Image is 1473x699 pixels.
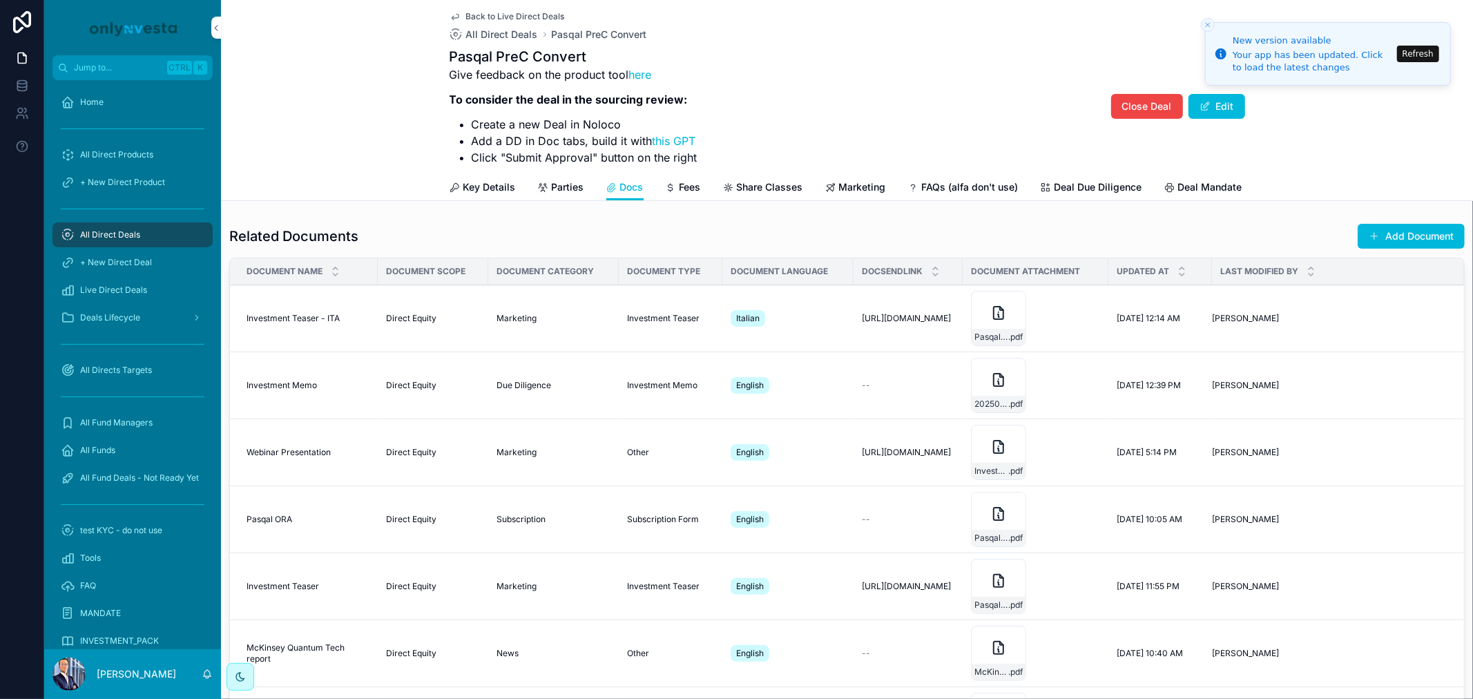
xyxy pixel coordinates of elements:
span: Home [80,97,104,108]
a: MANDATE [52,601,213,626]
a: 20250914-Pasqal-Investment-Memo.pdf [971,358,1100,413]
span: Deals Lifecycle [80,312,140,323]
button: Close toast [1201,18,1215,32]
a: Tools [52,546,213,571]
a: English [731,642,845,664]
span: .pdf [1008,667,1023,678]
span: English [736,581,764,592]
a: [PERSON_NAME] [1212,313,1447,324]
span: Docs [620,180,644,194]
span: Jump to... [74,62,162,73]
a: All Direct Products [52,142,213,167]
a: Other [627,648,714,659]
span: Investment Memo [627,380,697,391]
a: Docs [606,175,644,201]
li: Create a new Deal in Noloco [472,116,697,133]
span: Deal Mandate ( (alfa don't use)) [1178,180,1325,194]
a: [DATE] 10:05 AM [1117,514,1204,525]
a: All Funds [52,438,213,463]
span: [URL][DOMAIN_NAME] [862,313,951,324]
a: [DATE] 12:14 AM [1117,313,1204,324]
a: McKinsey Quantum Tech report [247,642,369,664]
span: Close Deal [1122,99,1172,113]
span: Pasqal-Investment-Teaser---Ita [974,332,1008,343]
img: App logo [87,17,178,39]
a: [PERSON_NAME] [1212,581,1447,592]
a: Add Document [1358,224,1465,249]
a: English [731,575,845,597]
span: Direct Equity [386,581,436,592]
a: Marketing [497,447,610,458]
span: English [736,447,764,458]
a: Pasqal PreC Convert [552,28,647,41]
span: .pdf [1008,332,1023,343]
a: [PERSON_NAME] [1212,447,1447,458]
a: FAQs (alfa don't use) [908,175,1019,202]
a: English [731,374,845,396]
a: Parties [538,175,584,202]
a: [URL][DOMAIN_NAME] [862,447,954,458]
h1: Related Documents [229,227,358,246]
span: Direct Equity [386,514,436,525]
span: [PERSON_NAME] [1212,514,1279,525]
span: .pdf [1008,600,1023,611]
span: Live Direct Deals [80,285,147,296]
a: News [497,648,610,659]
span: Investment Teaser [627,313,700,324]
span: News [497,648,519,659]
span: Fees [680,180,701,194]
a: Other [627,447,714,458]
span: Investment Teaser [627,581,700,592]
a: Subscription [497,514,610,525]
span: Webinar Presentation [247,447,331,458]
a: McKinsey-Quantum-Tech-report.pdf [971,626,1100,681]
span: Direct Equity [386,313,436,324]
span: Marketing [497,447,537,458]
span: All Funds [80,445,115,456]
a: Fees [666,175,701,202]
span: Pasqal-Equity-Subscription-Agreement-(ORA) [974,533,1008,544]
a: test KYC - do not use [52,518,213,543]
span: Share Classes [737,180,803,194]
a: -- [862,648,954,659]
div: New version available [1233,34,1393,48]
span: Direct Equity [386,380,436,391]
span: English [736,514,764,525]
a: All Fund Deals - Not Ready Yet [52,466,213,490]
a: [DATE] 12:39 PM [1117,380,1204,391]
a: Subscription Form [627,514,714,525]
span: All Directs Targets [80,365,152,376]
span: Document Name [247,266,322,277]
a: Back to Live Direct Deals [450,11,565,22]
a: Deal Due Diligence [1041,175,1142,202]
span: Other [627,447,649,458]
span: [DATE] 5:14 PM [1117,447,1177,458]
a: Marketing [497,581,610,592]
a: INVESTMENT_PACK [52,629,213,653]
span: MANDATE [80,608,121,619]
p: Give feedback on the product tool [450,66,697,83]
strong: To consider the deal in the sourcing review: [450,93,688,106]
div: Your app has been updated. Click to load the latest changes [1233,49,1393,74]
span: All Direct Deals [466,28,538,41]
span: .pdf [1008,466,1023,477]
span: Last Modified By [1220,266,1298,277]
span: Parties [552,180,584,194]
a: Investment Memo [247,380,369,391]
a: All Direct Deals [450,28,538,41]
a: -- [862,380,954,391]
span: [DATE] 10:40 AM [1117,648,1183,659]
span: Subscription [497,514,546,525]
span: [PERSON_NAME] [1212,380,1279,391]
a: -- [862,514,954,525]
span: [DATE] 12:39 PM [1117,380,1181,391]
a: here [629,68,652,82]
span: FAQs (alfa don't use) [922,180,1019,194]
a: [PERSON_NAME] [1212,380,1447,391]
a: Pasqal-Investment-Teaser---Ita.pdf [971,291,1100,346]
span: Investa-Solutions-Webinar_12092025 [974,466,1008,477]
span: Investment Teaser - ITA [247,313,340,324]
span: [PERSON_NAME] [1212,648,1279,659]
a: All Fund Managers [52,410,213,435]
li: Add a DD in Doc tabs, build it with [472,133,697,149]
